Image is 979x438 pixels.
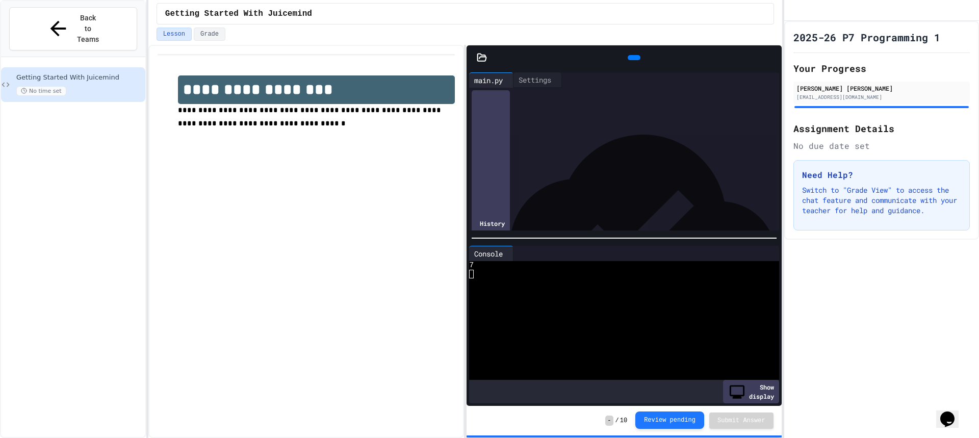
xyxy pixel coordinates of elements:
h2: Assignment Details [793,121,970,136]
span: Getting Started With Juicemind [16,73,143,82]
div: Settings [513,74,556,85]
h3: Need Help? [802,169,961,181]
button: Submit Answer [709,413,774,429]
div: Console [469,246,513,261]
span: Back to Teams [76,13,100,45]
h2: Your Progress [793,61,970,75]
span: - [605,416,613,426]
div: History [472,90,510,356]
iframe: chat widget [936,397,969,428]
div: [PERSON_NAME] [PERSON_NAME] [796,84,967,93]
button: Back to Teams [9,7,137,50]
span: No time set [16,86,66,96]
div: Show display [723,380,779,403]
button: Grade [194,28,225,41]
span: / [615,417,619,425]
div: Console [469,248,508,259]
span: 10 [620,417,627,425]
span: 7 [469,261,474,270]
h1: 2025-26 P7 Programming 1 [793,30,940,44]
div: main.py [469,75,508,86]
button: Lesson [157,28,192,41]
span: Getting Started With Juicemind [165,8,312,20]
div: main.py [469,72,513,88]
div: No due date set [793,140,970,152]
div: Settings [513,72,562,88]
button: Review pending [635,411,704,429]
span: Submit Answer [717,417,765,425]
p: Switch to "Grade View" to access the chat feature and communicate with your teacher for help and ... [802,185,961,216]
div: [EMAIL_ADDRESS][DOMAIN_NAME] [796,93,967,101]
